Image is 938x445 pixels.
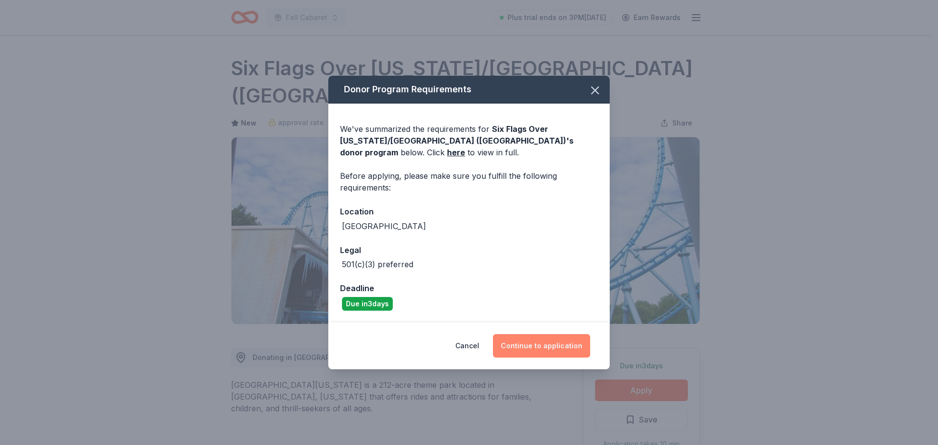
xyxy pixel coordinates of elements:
[493,334,590,358] button: Continue to application
[342,297,393,311] div: Due in 3 days
[340,244,598,256] div: Legal
[447,147,465,158] a: here
[328,76,610,104] div: Donor Program Requirements
[342,258,413,270] div: 501(c)(3) preferred
[340,124,574,157] span: Six Flags Over [US_STATE]/[GEOGRAPHIC_DATA] ([GEOGRAPHIC_DATA]) 's donor program
[340,123,598,158] div: We've summarized the requirements for below. Click to view in full.
[340,170,598,193] div: Before applying, please make sure you fulfill the following requirements:
[340,282,598,295] div: Deadline
[340,205,598,218] div: Location
[455,334,479,358] button: Cancel
[342,220,426,232] div: [GEOGRAPHIC_DATA]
